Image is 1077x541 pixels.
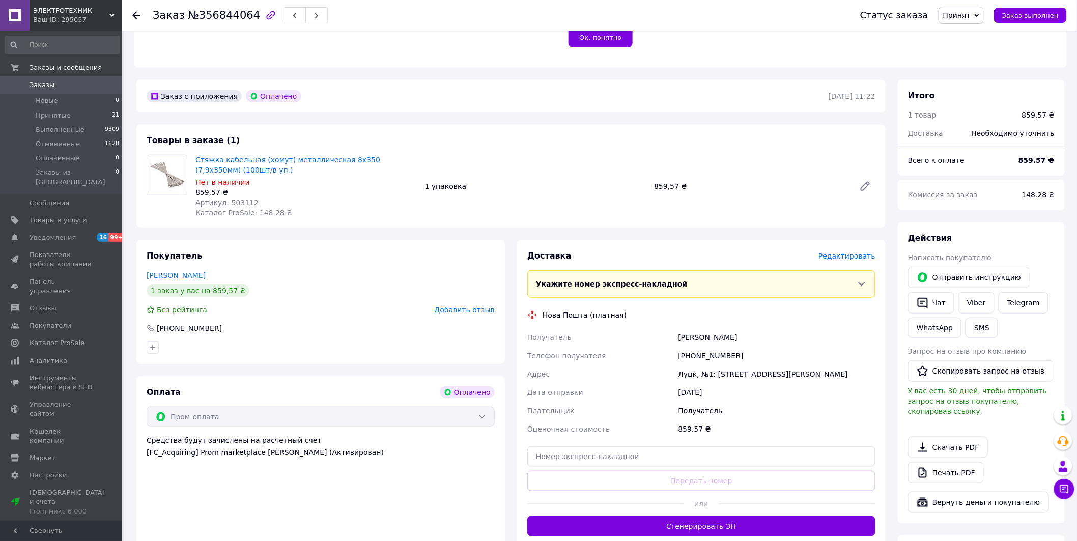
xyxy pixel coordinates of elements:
[116,154,119,163] span: 0
[908,347,1027,355] span: Запрос на отзыв про компанию
[579,34,621,41] span: Ок, понятно
[30,198,69,208] span: Сообщения
[527,388,583,396] span: Дата отправки
[30,488,105,516] span: [DEMOGRAPHIC_DATA] и счета
[246,90,301,102] div: Оплачено
[818,252,875,260] span: Редактировать
[30,374,94,392] span: Инструменты вебмастера и SEO
[5,36,120,54] input: Поиск
[147,447,495,458] div: [FC_Acquiring] Prom marketplace [PERSON_NAME] (Активирован)
[116,96,119,105] span: 0
[30,507,105,516] div: Prom микс 6 000
[908,129,943,137] span: Доставка
[147,387,181,397] span: Оплата
[30,277,94,296] span: Панель управления
[908,233,952,243] span: Действия
[147,135,240,145] span: Товары в заказе (1)
[36,125,84,134] span: Выполненные
[855,176,875,196] a: Редактировать
[147,271,206,279] a: [PERSON_NAME]
[188,9,260,21] span: №356844064
[908,111,937,119] span: 1 товар
[1054,479,1074,499] button: Чат с покупателем
[116,168,119,186] span: 0
[30,216,87,225] span: Товары и услуги
[684,499,719,509] span: или
[30,471,67,480] span: Настройки
[1018,156,1055,164] b: 859.57 ₴
[157,306,207,314] span: Без рейтинга
[908,318,961,338] a: WhatsApp
[132,10,140,20] div: Вернуться назад
[650,179,851,193] div: 859,57 ₴
[527,370,550,378] span: Адрес
[33,15,122,24] div: Ваш ID: 295057
[676,402,877,420] div: Получатель
[829,92,875,100] time: [DATE] 11:22
[676,420,877,438] div: 859.57 ₴
[943,11,971,19] span: Принят
[147,158,187,192] img: Стяжка кабельная (хомут) металлическая 8х350 (7,9х350мм) (100шт/в уп.)
[36,168,116,186] span: Заказы из [GEOGRAPHIC_DATA]
[676,365,877,383] div: Луцк, №1: [STREET_ADDRESS][PERSON_NAME]
[147,251,202,261] span: Покупатель
[97,233,108,242] span: 16
[676,347,877,365] div: [PHONE_NUMBER]
[195,198,259,207] span: Артикул: 503112
[994,8,1067,23] button: Заказ выполнен
[156,323,223,333] div: [PHONE_NUMBER]
[966,318,998,338] button: SMS
[36,154,79,163] span: Оплаченные
[30,233,76,242] span: Уведомления
[112,111,119,120] span: 21
[536,280,688,288] span: Укажите номер экспресс-накладной
[908,492,1049,513] button: Вернуть деньги покупателю
[958,292,994,314] a: Viber
[30,356,67,365] span: Аналитика
[30,400,94,418] span: Управление сайтом
[908,191,978,199] span: Комиссия за заказ
[105,125,119,134] span: 9309
[36,96,58,105] span: Новые
[30,453,55,463] span: Маркет
[147,435,495,458] div: Средства будут зачислены на расчетный счет
[147,284,249,297] div: 1 заказ у вас на 859,57 ₴
[908,91,935,100] span: Итого
[676,383,877,402] div: [DATE]
[908,156,965,164] span: Всего к оплате
[1022,110,1055,120] div: 859,57 ₴
[908,387,1047,415] span: У вас есть 30 дней, чтобы отправить запрос на отзыв покупателю, скопировав ссылку.
[908,462,984,483] a: Печать PDF
[195,209,292,217] span: Каталог ProSale: 148.28 ₴
[147,90,242,102] div: Заказ с приложения
[527,407,575,415] span: Плательщик
[33,6,109,15] span: ЭЛЕКТРОТЕХНИК
[966,122,1061,145] div: Необходимо уточнить
[108,233,125,242] span: 99+
[908,267,1030,288] button: Отправить инструкцию
[435,306,495,314] span: Добавить отзыв
[908,437,988,458] a: Скачать PDF
[527,446,875,467] input: Номер экспресс-накладной
[860,10,928,20] div: Статус заказа
[569,27,632,47] button: Ок, понятно
[676,328,877,347] div: [PERSON_NAME]
[30,321,71,330] span: Покупатели
[30,304,56,313] span: Отзывы
[908,360,1054,382] button: Скопировать запрос на отзыв
[421,179,650,193] div: 1 упаковка
[908,292,954,314] button: Чат
[1002,12,1059,19] span: Заказ выполнен
[30,250,94,269] span: Показатели работы компании
[30,63,102,72] span: Заказы и сообщения
[440,386,495,398] div: Оплачено
[36,111,71,120] span: Принятые
[195,178,250,186] span: Нет в наличии
[30,427,94,445] span: Кошелек компании
[30,338,84,348] span: Каталог ProSale
[105,139,119,149] span: 1628
[527,333,572,341] span: Получатель
[527,425,610,433] span: Оценочная стоимость
[908,253,991,262] span: Написать покупателю
[540,310,629,320] div: Нова Пошта (платная)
